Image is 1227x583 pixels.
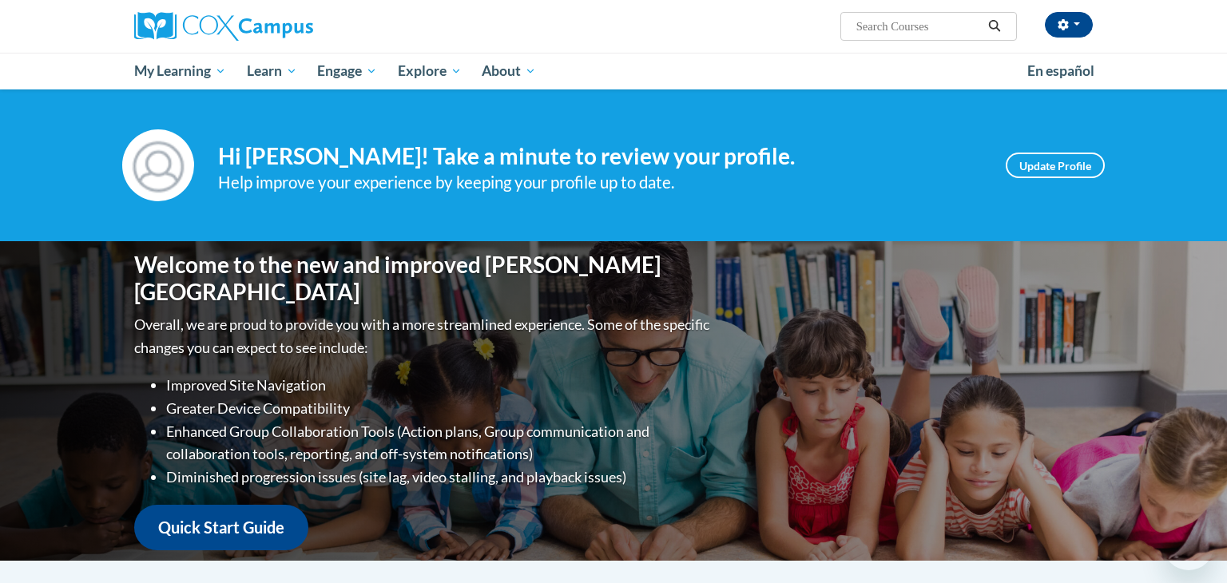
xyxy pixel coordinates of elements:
div: Main menu [110,53,1117,89]
li: Enhanced Group Collaboration Tools (Action plans, Group communication and collaboration tools, re... [166,420,713,466]
a: En español [1017,54,1105,88]
a: My Learning [124,53,236,89]
img: Cox Campus [134,12,313,41]
a: Cox Campus [134,12,438,41]
li: Diminished progression issues (site lag, video stalling, and playback issues) [166,466,713,489]
h1: Welcome to the new and improved [PERSON_NAME][GEOGRAPHIC_DATA] [134,252,713,305]
span: En español [1027,62,1094,79]
h4: Hi [PERSON_NAME]! Take a minute to review your profile. [218,143,982,170]
a: Quick Start Guide [134,505,308,550]
li: Greater Device Compatibility [166,397,713,420]
a: Engage [307,53,387,89]
button: Search [983,17,1007,36]
li: Improved Site Navigation [166,374,713,397]
div: Help improve your experience by keeping your profile up to date. [218,169,982,196]
a: About [472,53,547,89]
span: Learn [247,61,297,81]
span: Engage [317,61,377,81]
span: Explore [398,61,462,81]
a: Learn [236,53,308,89]
iframe: Button to launch messaging window [1163,519,1214,570]
input: Search Courses [855,17,983,36]
button: Account Settings [1045,12,1093,38]
p: Overall, we are proud to provide you with a more streamlined experience. Some of the specific cha... [134,313,713,359]
span: My Learning [134,61,226,81]
img: Profile Image [122,129,194,201]
a: Update Profile [1006,153,1105,178]
span: About [482,61,536,81]
a: Explore [387,53,472,89]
